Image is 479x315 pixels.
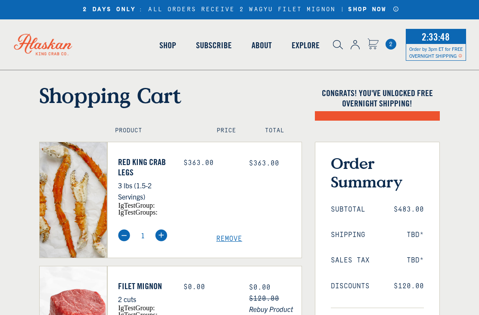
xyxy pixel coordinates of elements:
img: plus [155,229,167,241]
a: Subscribe [186,21,242,70]
span: 2:33:48 [420,28,452,45]
h1: Shopping Cart [39,83,302,108]
img: search [333,40,343,50]
span: Order by 3pm ET for FREE OVERNIGHT SHIPPING [409,46,463,59]
h3: Order Summary [331,154,424,191]
a: About [242,21,282,70]
a: Shop [149,21,186,70]
span: Sales Tax [331,256,370,265]
a: Red King Crab Legs [118,157,171,178]
img: minus [118,229,130,241]
span: $120.00 [394,282,424,290]
span: igTestGroups: [118,209,157,216]
a: Cart [367,38,379,51]
strong: SHOP NOW [348,6,386,13]
a: Remove [216,235,302,243]
strong: 2 DAYS ONLY [83,6,136,13]
span: Subtotal [331,206,365,214]
a: SHOP NOW [345,6,389,13]
img: Alaskan King Crab Co. logo [4,24,82,65]
h4: Price [217,127,246,134]
span: igTestGroup: [118,202,155,209]
h4: Total [265,127,294,134]
div: $363.00 [184,159,236,167]
s: $120.00 [249,295,279,303]
span: $0.00 [249,284,271,291]
a: Cart [386,39,396,50]
span: Discounts [331,282,370,290]
a: Filet Mignon [118,281,171,291]
img: Red King Crab Legs - 3 lbs (1.5-2 Servings) [40,142,107,258]
h4: Congrats! You've unlocked FREE OVERNIGHT SHIPPING! [315,88,440,109]
span: Shipping [331,231,365,239]
span: $483.00 [394,206,424,214]
p: 2 cuts [118,293,171,305]
a: Explore [282,21,330,70]
p: 3 lbs (1.5-2 Servings) [118,180,171,202]
div: : ALL ORDERS RECEIVE 2 WAGYU FILET MIGNON | [80,6,399,13]
span: $363.00 [249,159,279,167]
span: 2 [386,39,396,50]
span: igTestGroup: [118,304,155,312]
span: Shipping Notice Icon [458,53,462,59]
a: Announcement Bar Modal [393,6,399,12]
img: account [351,40,360,50]
div: $0.00 [184,283,236,291]
h4: Product [115,127,198,134]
